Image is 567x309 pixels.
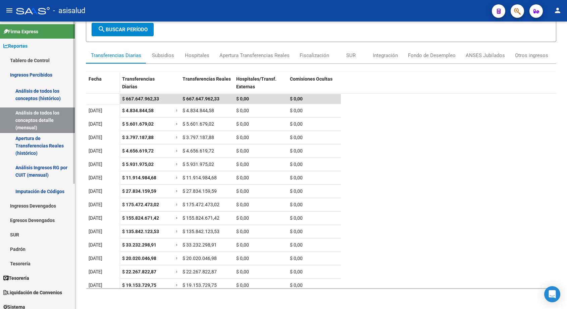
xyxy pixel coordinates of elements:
span: $ 0,00 [290,121,303,127]
span: $ 0,00 [290,175,303,180]
span: = [176,135,178,140]
span: $ 0,00 [290,108,303,113]
span: Transferencias Diarias [122,76,155,89]
div: Fondo de Desempleo [408,52,456,59]
span: $ 0,00 [290,269,303,274]
span: $ 4.656.619,72 [183,148,214,153]
span: - asisalud [53,3,85,18]
span: = [176,256,178,261]
span: $ 0,00 [236,188,249,194]
span: $ 0,00 [236,148,249,153]
span: [DATE] [89,108,102,113]
span: $ 0,00 [290,202,303,207]
span: [DATE] [89,229,102,234]
span: $ 5.601.679,02 [183,121,214,127]
span: Comisiones Ocultas [290,76,332,82]
span: $ 11.914.984,68 [122,175,156,180]
span: = [176,269,178,274]
span: $ 11.914.984,68 [183,175,217,180]
span: $ 20.020.046,98 [122,256,156,261]
span: $ 0,00 [290,229,303,234]
span: $ 3.797.187,88 [122,135,154,140]
span: Reportes [3,42,28,50]
span: $ 0,00 [236,229,249,234]
datatable-header-cell: Transferencias Diarias [119,72,173,100]
span: $ 33.232.298,91 [183,242,217,248]
div: Fiscalización [300,52,329,59]
div: ANSES Jubilados [466,52,505,59]
span: $ 0,00 [236,135,249,140]
span: $ 22.267.822,87 [122,269,156,274]
div: Transferencias Diarias [91,52,141,59]
span: $ 5.931.975,02 [183,162,214,167]
span: $ 175.472.473,02 [122,202,159,207]
span: Liquidación de Convenios [3,289,62,296]
span: $ 4.656.619,72 [122,148,154,153]
span: $ 27.834.159,59 [183,188,217,194]
span: $ 0,00 [290,282,303,288]
span: $ 667.647.962,33 [183,96,219,101]
span: $ 0,00 [290,188,303,194]
span: $ 0,00 [236,215,249,221]
span: $ 0,00 [236,282,249,288]
div: Apertura Transferencias Reales [219,52,290,59]
span: $ 0,00 [236,162,249,167]
span: [DATE] [89,202,102,207]
span: $ 155.824.671,42 [183,215,219,221]
span: [DATE] [89,215,102,221]
datatable-header-cell: Comisiones Ocultas [287,72,341,100]
span: $ 5.931.975,02 [122,162,154,167]
div: Open Intercom Messenger [544,286,560,302]
span: = [176,202,178,207]
span: $ 0,00 [236,108,249,113]
span: [DATE] [89,162,102,167]
span: $ 19.153.729,75 [122,282,156,288]
span: $ 0,00 [290,135,303,140]
span: = [176,215,178,221]
span: = [176,162,178,167]
span: $ 0,00 [236,175,249,180]
span: [DATE] [89,242,102,248]
span: [DATE] [89,282,102,288]
span: $ 135.842.123,53 [183,229,219,234]
div: Hospitales [185,52,209,59]
span: $ 0,00 [236,269,249,274]
span: = [176,108,178,113]
div: SUR [346,52,356,59]
span: $ 33.232.298,91 [122,242,156,248]
span: [DATE] [89,188,102,194]
span: [DATE] [89,121,102,127]
span: = [176,188,178,194]
span: [DATE] [89,175,102,180]
span: [DATE] [89,269,102,274]
span: $ 0,00 [290,256,303,261]
span: $ 27.834.159,59 [122,188,156,194]
span: [DATE] [89,135,102,140]
span: Firma Express [3,28,38,35]
span: $ 4.834.844,58 [122,108,154,113]
span: $ 0,00 [236,96,249,101]
datatable-header-cell: Fecha [86,72,119,100]
span: $ 0,00 [290,148,303,153]
span: $ 0,00 [236,121,249,127]
span: $ 135.842.123,53 [122,229,159,234]
span: = [176,121,178,127]
div: Integración [373,52,398,59]
mat-icon: person [554,6,562,14]
span: $ 19.153.729,75 [183,282,217,288]
span: $ 0,00 [290,162,303,167]
datatable-header-cell: Transferencias Reales [180,72,234,100]
span: Buscar Período [98,27,148,33]
span: Fecha [89,76,102,82]
span: $ 0,00 [236,242,249,248]
span: $ 0,00 [236,202,249,207]
mat-icon: search [98,25,106,33]
span: = [176,282,178,288]
span: $ 175.472.473,02 [183,202,219,207]
span: = [176,148,178,153]
mat-icon: menu [5,6,13,14]
span: $ 0,00 [236,256,249,261]
span: $ 20.020.046,98 [183,256,217,261]
span: = [176,175,178,180]
span: $ 22.267.822,87 [183,269,217,274]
